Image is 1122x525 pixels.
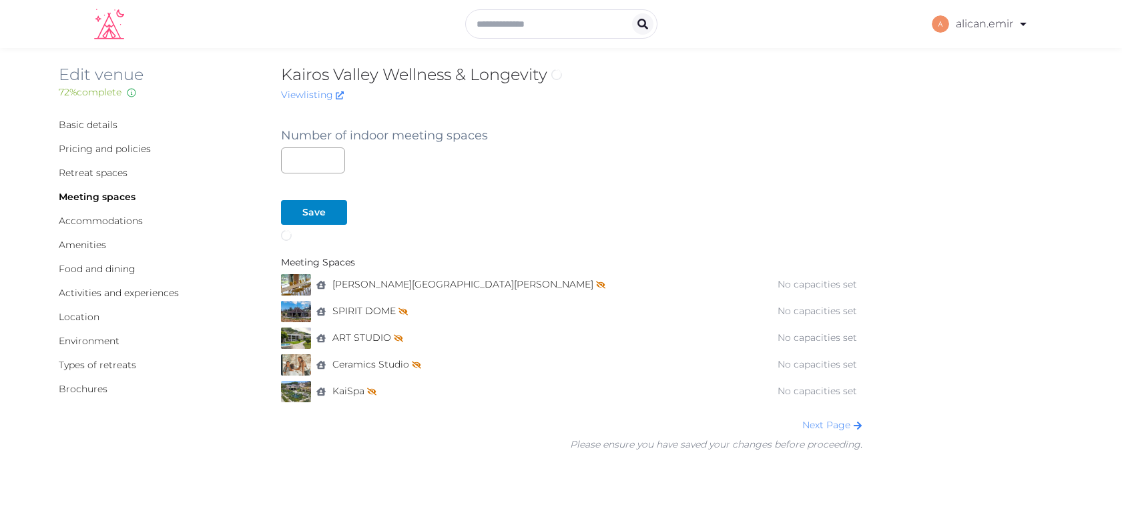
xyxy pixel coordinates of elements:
a: KaiSpa [332,382,376,401]
img: ALTHEA EVENT HALL [281,274,311,296]
a: Amenities [59,239,106,251]
button: Save [281,200,347,225]
a: alican.emir [932,5,1029,43]
a: [PERSON_NAME][GEOGRAPHIC_DATA][PERSON_NAME] [332,275,605,294]
img: SPIRIT DOME [281,301,311,322]
div: Save [302,205,326,219]
img: Ceramics Studio [281,354,311,376]
div: No capacities set [761,384,857,398]
img: ART STUDIO [281,328,311,349]
a: Accommodations [59,215,143,227]
a: Activities and experiences [59,287,179,299]
strong: Meeting Spaces [281,257,355,269]
a: ART STUDIO [332,328,403,348]
a: Meeting spaces [59,191,135,203]
a: Viewlisting [281,89,344,101]
div: No capacities set [761,331,857,345]
h2: Kairos Valley Wellness & Longevity [281,64,863,85]
a: Environment [59,335,119,347]
a: Next Page [802,419,862,431]
div: Please ensure you have saved your changes before proceeding. [570,438,862,452]
a: Ceramics Studio [332,355,421,374]
div: No capacities set [761,358,857,372]
a: Basic details [59,119,117,131]
label: Number of indoor meeting spaces [281,126,488,145]
a: Location [59,311,99,323]
a: Retreat spaces [59,167,127,179]
a: Types of retreats [59,359,136,371]
a: SPIRIT DOME [332,302,408,321]
a: Brochures [59,383,107,395]
a: Pricing and policies [59,143,151,155]
div: No capacities set [761,304,857,318]
img: KaiSpa [281,381,311,402]
h2: Edit venue [59,64,260,85]
a: Food and dining [59,263,135,275]
div: No capacities set [761,278,857,292]
span: 72 % complete [59,86,121,98]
